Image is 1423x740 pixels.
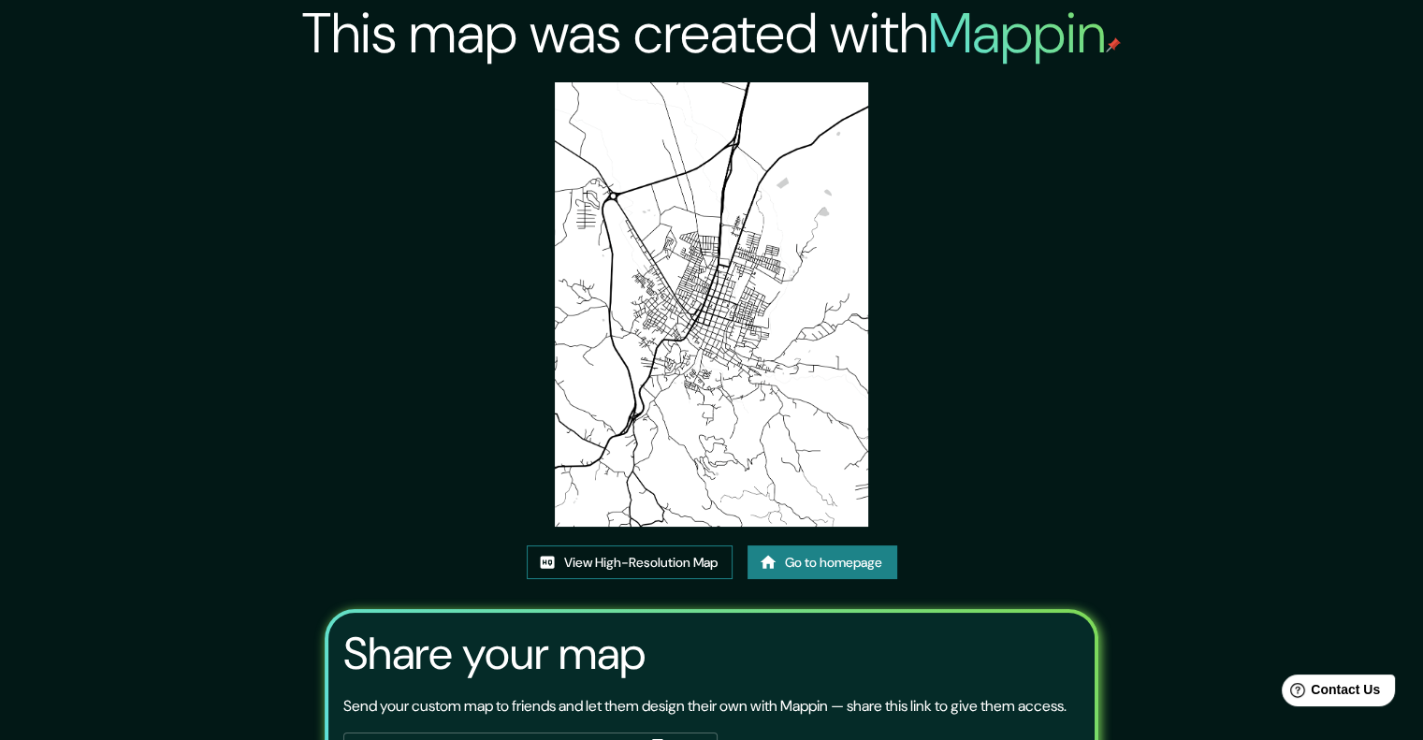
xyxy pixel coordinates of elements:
img: mappin-pin [1106,37,1121,52]
iframe: Help widget launcher [1256,667,1402,719]
p: Send your custom map to friends and let them design their own with Mappin — share this link to gi... [343,695,1067,718]
a: Go to homepage [748,545,897,580]
img: created-map [555,82,869,527]
a: View High-Resolution Map [527,545,733,580]
h3: Share your map [343,628,646,680]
